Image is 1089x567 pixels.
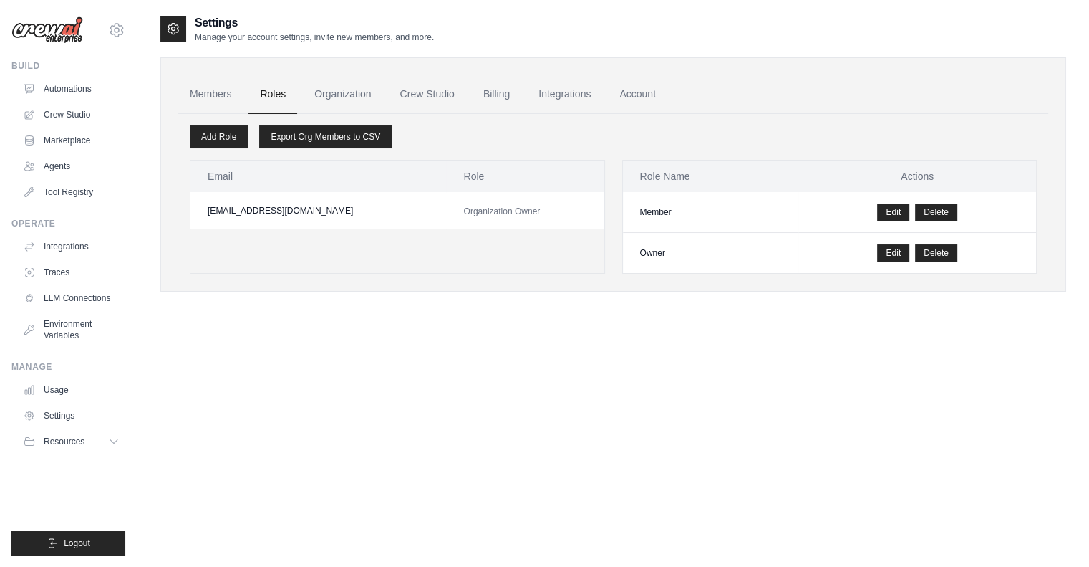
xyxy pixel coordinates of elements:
span: Logout [64,538,90,549]
div: Operate [11,218,125,229]
a: Members [178,75,243,114]
a: Crew Studio [17,103,125,126]
th: Email [190,161,446,192]
th: Role [446,161,604,192]
a: Usage [17,378,125,401]
a: Organization [303,75,382,114]
a: Export Org Members to CSV [259,125,392,148]
div: Build [11,60,125,72]
a: Integrations [17,235,125,258]
button: Delete [915,204,957,221]
a: Account [608,75,667,114]
a: Settings [17,404,125,427]
button: Delete [915,244,957,262]
th: Actions [798,161,1036,192]
a: Environment Variables [17,313,125,347]
td: [EMAIL_ADDRESS][DOMAIN_NAME] [190,192,446,229]
a: Crew Studio [389,75,466,114]
a: Marketplace [17,129,125,152]
a: Integrations [527,75,602,114]
span: Organization Owner [463,206,540,216]
a: Billing [472,75,521,114]
button: Logout [11,531,125,556]
div: Manage [11,361,125,373]
img: Logo [11,16,83,44]
td: Member [623,192,799,233]
h2: Settings [195,14,434,32]
a: Roles [248,75,297,114]
a: Edit [877,204,909,221]
p: Manage your account settings, invite new members, and more. [195,32,434,43]
a: Edit [877,244,909,262]
th: Role Name [623,161,799,192]
a: LLM Connections [17,287,125,310]
a: Add Role [190,125,248,148]
span: Resources [44,436,84,447]
a: Traces [17,261,125,284]
a: Agents [17,155,125,178]
td: Owner [623,233,799,274]
button: Resources [17,430,125,453]
a: Automations [17,77,125,100]
a: Tool Registry [17,181,125,204]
